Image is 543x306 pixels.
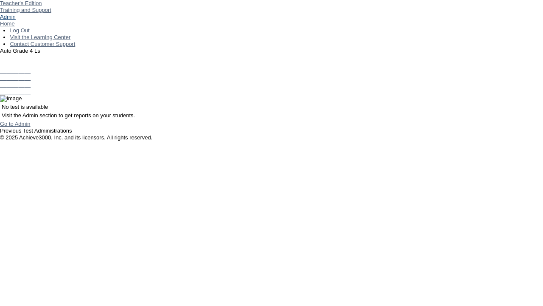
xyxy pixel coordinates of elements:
[10,34,70,40] a: Visit the Learning Center
[2,112,541,119] p: Visit the Admin section to get reports on your students.
[51,7,55,9] img: teacher_arrow_small.png
[2,104,541,110] p: No test is available
[10,41,75,47] a: Contact Customer Support
[10,27,29,34] a: Log Out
